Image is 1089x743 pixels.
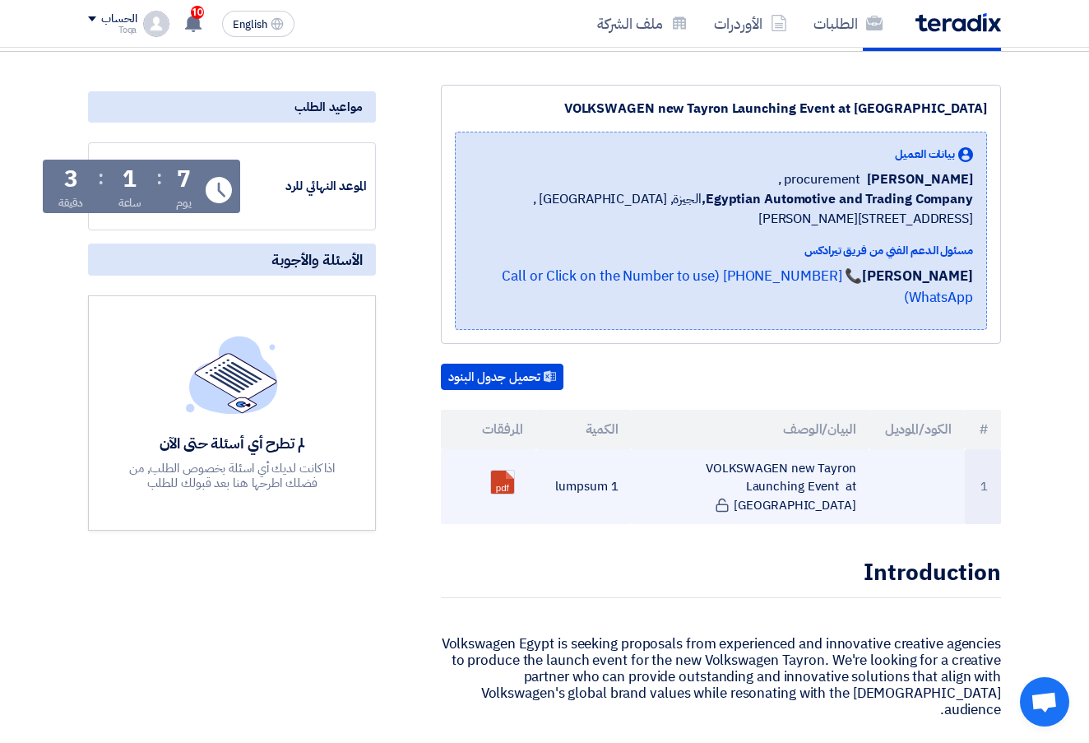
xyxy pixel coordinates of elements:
div: لم تطرح أي أسئلة حتى الآن [112,434,352,453]
h2: Introduction [441,557,1001,598]
img: empty_state_list.svg [186,336,278,413]
span: [PERSON_NAME] [867,169,973,189]
a: 📞 [PHONE_NUMBER] (Call or Click on the Number to use WhatsApp) [502,266,973,308]
div: VOLKSWAGEN new Tayron Launching Event at [GEOGRAPHIC_DATA] [455,99,987,118]
td: 1 [965,449,1002,525]
th: المرفقات [441,410,536,449]
span: بيانات العميل [895,146,955,163]
a: الطلبات [800,4,896,43]
span: procurement , [778,169,861,189]
div: 3 [64,168,78,191]
td: VOLKSWAGEN new Tayron Launching Event at [GEOGRAPHIC_DATA] [631,449,869,525]
th: الكمية [536,410,632,449]
img: profile_test.png [143,11,169,37]
span: 10 [191,6,204,19]
b: Egyptian Automotive and Trading Company, [702,189,973,209]
strong: [PERSON_NAME] [862,266,973,286]
div: الحساب [101,12,137,26]
div: : [156,163,162,193]
div: : [98,163,104,193]
div: 1 [123,168,137,191]
th: الكود/الموديل [869,410,965,449]
div: الموعد النهائي للرد [243,177,367,196]
span: English [233,19,267,30]
a: الأوردرات [701,4,800,43]
div: يوم [176,194,192,211]
button: تحميل جدول البنود [441,364,563,390]
div: ساعة [118,194,142,211]
span: الأسئلة والأجوبة [271,250,363,269]
div: 7 [177,168,191,191]
p: Volkswagen Egypt is seeking proposals from experienced and innovative creative agencies to produc... [441,636,1001,718]
a: Tayron_Launch_EventV_1755762186123.pdf [491,471,623,569]
button: English [222,11,294,37]
div: دقيقة [58,194,84,211]
div: اذا كانت لديك أي اسئلة بخصوص الطلب, من فضلك اطرحها هنا بعد قبولك للطلب [112,461,352,490]
a: Open chat [1020,677,1069,727]
th: # [965,410,1002,449]
th: البيان/الوصف [631,410,869,449]
td: 1 lumpsum [536,449,632,525]
div: مواعيد الطلب [88,91,376,123]
img: Teradix logo [915,13,1001,32]
div: Toqa [88,26,137,35]
span: الجيزة, [GEOGRAPHIC_DATA] ,[STREET_ADDRESS][PERSON_NAME] [469,189,973,229]
a: ملف الشركة [584,4,701,43]
div: مسئول الدعم الفني من فريق تيرادكس [469,242,973,259]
